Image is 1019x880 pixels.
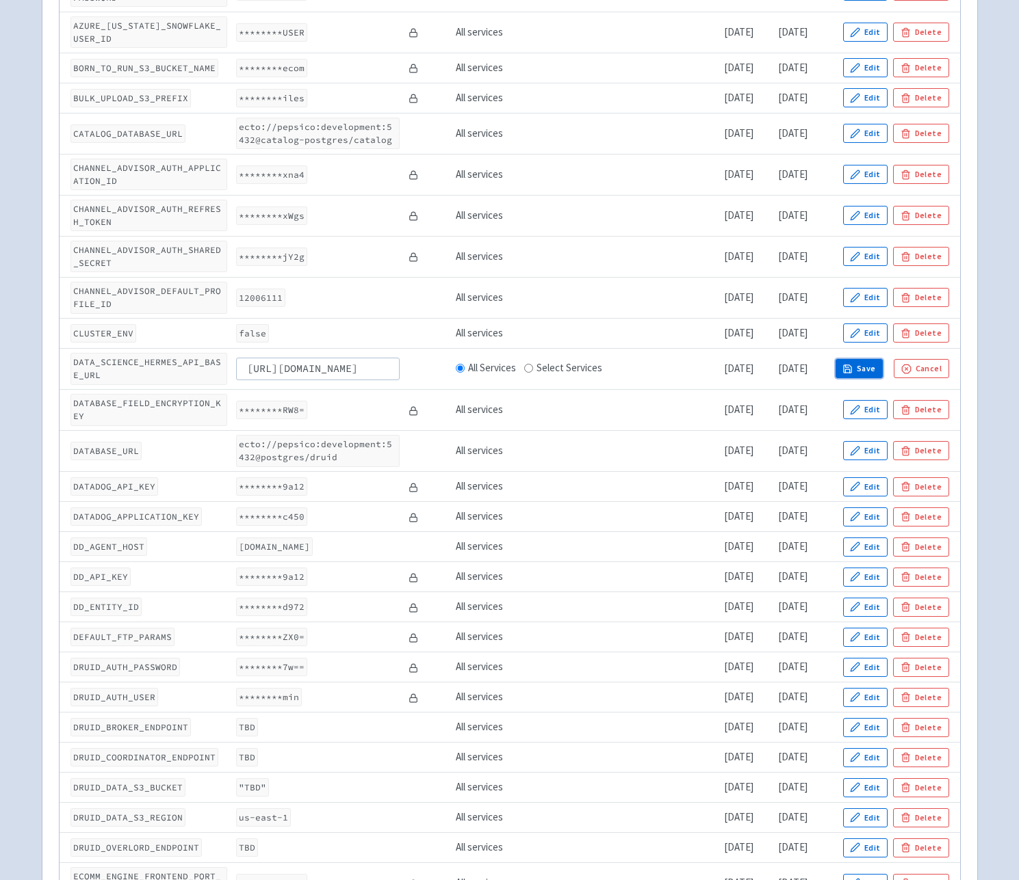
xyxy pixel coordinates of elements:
[778,403,808,416] time: [DATE]
[70,324,136,343] code: CLUSTER_ENV
[452,502,615,532] td: All services
[452,773,615,803] td: All services
[236,838,258,857] code: TBD
[893,507,949,526] button: Delete
[778,840,808,853] time: [DATE]
[452,195,615,236] td: All services
[843,88,888,107] button: Edit
[778,61,808,74] time: [DATE]
[724,362,753,375] time: [DATE]
[236,748,258,766] code: TBD
[70,808,185,827] code: DRUID_DATA_S3_REGION
[893,568,949,587] button: Delete
[778,570,808,583] time: [DATE]
[843,23,888,42] button: Edit
[236,435,400,466] code: ecto://pepsico:development:5432@postgres/druid
[724,479,753,492] time: [DATE]
[893,23,949,42] button: Delete
[724,126,753,139] time: [DATE]
[724,630,753,643] time: [DATE]
[843,658,888,677] button: Edit
[893,441,949,460] button: Delete
[452,532,615,562] td: All services
[70,718,191,736] code: DRUID_BROKER_ENDPOINT
[843,838,888,857] button: Edit
[452,712,615,743] td: All services
[724,209,753,222] time: [DATE]
[843,808,888,827] button: Edit
[778,25,808,38] time: [DATE]
[452,622,615,652] td: All services
[843,568,888,587] button: Edit
[70,778,185,797] code: DRUID_DATA_S3_BUCKET
[70,688,158,706] code: DRUID_AUTH_USER
[452,154,615,195] td: All services
[843,718,888,737] button: Edit
[724,444,753,457] time: [DATE]
[778,91,808,104] time: [DATE]
[843,778,888,797] button: Edit
[724,570,753,583] time: [DATE]
[843,323,888,343] button: Edit
[893,598,949,617] button: Delete
[452,277,615,318] td: All services
[724,780,753,793] time: [DATE]
[724,690,753,703] time: [DATE]
[778,509,808,522] time: [DATE]
[724,326,753,339] time: [DATE]
[70,507,202,526] code: DATADOG_APPLICATION_KEY
[724,403,753,416] time: [DATE]
[724,840,753,853] time: [DATE]
[778,780,808,793] time: [DATE]
[70,442,142,460] code: DATABASE_URL
[452,803,615,833] td: All services
[778,539,808,552] time: [DATE]
[70,537,147,556] code: DD_AGENT_HOST
[70,59,218,77] code: BORN_TO_RUN_S3_BUCKET_NAME
[70,628,175,646] code: DEFAULT_FTP_PARAMS
[778,250,808,263] time: [DATE]
[452,389,615,430] td: All services
[724,539,753,552] time: [DATE]
[452,562,615,592] td: All services
[843,477,888,496] button: Edit
[236,537,313,556] code: [DOMAIN_NAME]
[452,318,615,348] td: All services
[836,359,883,378] button: Save
[843,507,888,526] button: Edit
[843,537,888,557] button: Edit
[70,568,131,586] code: DD_API_KEY
[778,600,808,613] time: [DATE]
[843,748,888,767] button: Edit
[70,658,180,676] code: DRUID_AUTH_PASSWORD
[236,778,269,797] code: "TBD"
[452,592,615,622] td: All services
[778,126,808,139] time: [DATE]
[724,810,753,823] time: [DATE]
[893,537,949,557] button: Delete
[724,168,753,181] time: [DATE]
[724,750,753,763] time: [DATE]
[893,58,949,77] button: Delete
[468,360,516,376] label: All Services
[893,748,949,767] button: Delete
[236,808,291,827] code: us-east-1
[778,291,808,304] time: [DATE]
[843,165,888,184] button: Edit
[537,360,602,376] label: Select Services
[70,748,218,766] code: DRUID_COORDINATOR_ENDPOINT
[843,400,888,419] button: Edit
[778,444,808,457] time: [DATE]
[452,430,615,471] td: All services
[893,165,949,184] button: Delete
[843,247,888,266] button: Edit
[778,810,808,823] time: [DATE]
[70,838,202,857] code: DRUID_OVERLORD_ENDPOINT
[893,718,949,737] button: Delete
[893,323,949,343] button: Delete
[70,89,191,107] code: BULK_UPLOAD_S3_PREFIX
[70,282,227,313] code: CHANNEL_ADVISOR_DEFAULT_PROFILE_ID
[236,324,269,343] code: false
[724,291,753,304] time: [DATE]
[778,720,808,733] time: [DATE]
